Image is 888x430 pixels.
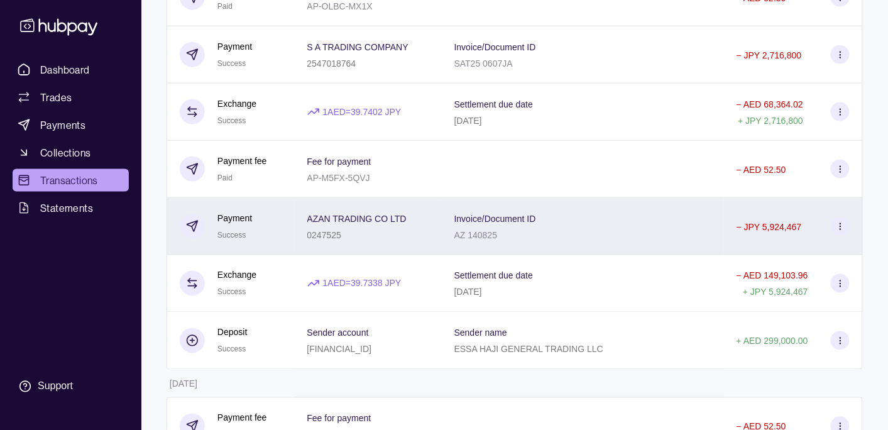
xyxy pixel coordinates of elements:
p: [DATE] [170,379,197,389]
span: Success [217,345,246,354]
p: Deposit [217,326,247,339]
p: AZAN TRADING CO LTD [307,214,407,224]
span: Success [217,288,246,297]
p: − JPY 5,924,467 [737,222,802,232]
p: Exchange [217,97,256,111]
p: SAT25 0607JA [454,58,513,69]
a: Collections [13,141,129,164]
p: − AED 68,364.02 [737,99,803,109]
a: Support [13,373,129,400]
p: − AED 149,103.96 [737,271,808,281]
a: Statements [13,197,129,219]
span: Paid [217,2,233,11]
span: Payments [40,118,85,133]
a: Trades [13,86,129,109]
span: Success [217,116,246,125]
p: 1 AED = 39.7338 JPY [323,277,402,290]
p: [DATE] [454,287,482,297]
span: Success [217,231,246,240]
div: Support [38,380,73,394]
p: Payment fee [217,411,267,425]
p: Payment [217,40,252,53]
p: AP-OLBC-MX1X [307,1,373,11]
p: Fee for payment [307,414,371,424]
p: Payment [217,211,252,225]
p: Sender account [307,328,369,338]
span: Trades [40,90,72,105]
p: Settlement due date [454,271,533,281]
p: S A TRADING COMPANY [307,42,408,52]
p: + JPY 2,716,800 [738,116,804,126]
span: Dashboard [40,62,90,77]
p: 2547018764 [307,58,356,69]
p: [FINANCIAL_ID] [307,345,372,355]
p: Settlement due date [454,99,533,109]
p: Fee for payment [307,157,371,167]
p: + JPY 5,924,467 [743,287,808,297]
p: + AED 299,000.00 [737,336,808,346]
p: Sender name [454,328,507,338]
p: AZ 140825 [454,230,498,240]
p: ESSA HAJI GENERAL TRADING LLC [454,345,603,355]
p: Payment fee [217,154,267,168]
span: Collections [40,145,90,160]
p: − JPY 2,716,800 [737,50,802,60]
a: Payments [13,114,129,136]
span: Paid [217,174,233,182]
p: [DATE] [454,116,482,126]
p: − AED 52.50 [737,165,786,175]
p: 0247525 [307,230,342,240]
p: Invoice/Document ID [454,214,536,224]
a: Dashboard [13,58,129,81]
span: Success [217,59,246,68]
p: 1 AED = 39.7402 JPY [323,105,402,119]
a: Transactions [13,169,129,192]
span: Statements [40,201,93,216]
p: AP-M5FX-5QVJ [307,173,370,183]
p: Exchange [217,268,256,282]
p: Invoice/Document ID [454,42,536,52]
span: Transactions [40,173,98,188]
